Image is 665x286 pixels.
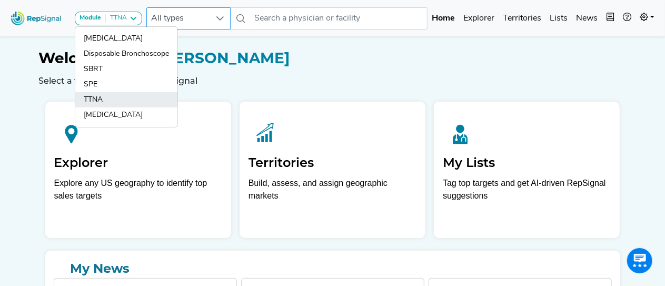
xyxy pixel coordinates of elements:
button: ModuleTTNA [75,12,142,25]
a: TerritoriesBuild, assess, and assign geographic markets [240,102,425,238]
h2: Explorer [54,155,222,171]
a: [MEDICAL_DATA] [75,31,177,46]
strong: Module [80,15,101,21]
div: Explore any US geography to identify top sales targets [54,177,222,202]
input: Search a physician or facility [251,7,428,29]
h1: [PERSON_NAME] [39,50,627,67]
a: TTNA [75,92,177,107]
a: SBRT [75,62,177,77]
h6: Select a feature to explore RepSignal [39,76,627,86]
a: Home [428,8,459,29]
span: All types [147,8,210,29]
p: Tag top targets and get AI-driven RepSignal suggestions [443,177,611,208]
a: Disposable Bronchoscope [75,46,177,62]
a: My News [54,259,612,278]
a: News [572,8,602,29]
a: SPE [75,77,177,92]
button: Intel Book [602,8,619,29]
span: Welcome Back, [39,49,158,67]
h2: My Lists [443,155,611,171]
a: Explorer [459,8,499,29]
a: ExplorerExplore any US geography to identify top sales targets [45,102,231,238]
a: My ListsTag top targets and get AI-driven RepSignal suggestions [434,102,620,238]
a: Territories [499,8,545,29]
a: [MEDICAL_DATA] [75,107,177,123]
a: Lists [545,8,572,29]
p: Build, assess, and assign geographic markets [249,177,416,208]
div: TTNA [106,14,127,23]
h2: Territories [249,155,416,171]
